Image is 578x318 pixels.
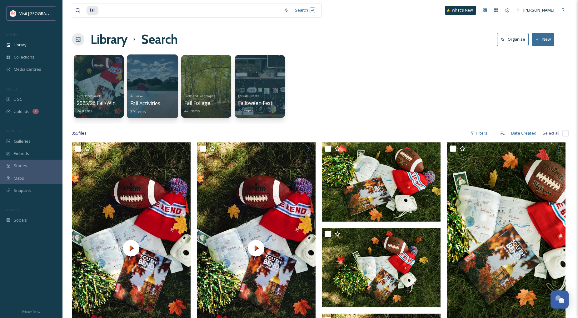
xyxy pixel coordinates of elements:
[14,187,31,193] span: SnapLink
[77,94,102,98] span: Experience Guide
[551,290,569,309] button: Open Chat
[184,92,215,114] a: Parks and LandscapesFall Foliage42 items
[184,94,215,98] span: Parks and Landscapes
[91,30,127,49] a: Library
[77,100,122,106] span: 2025/26 Fall/Winter
[77,108,92,114] span: 24 items
[238,92,272,114] a: Leisure EventsFalloween Fest29 items
[14,163,27,169] span: Stories
[130,100,161,107] span: Fall Activities
[14,96,22,102] span: UGC
[532,33,554,46] button: New
[14,42,26,48] span: Library
[10,10,16,17] img: vsbm-stackedMISH_CMYKlogo2017.jpg
[292,4,318,16] div: Search
[19,10,68,16] span: Visit [GEOGRAPHIC_DATA]
[14,54,34,60] span: Collections
[130,92,161,114] a: ActivitiesFall Activities39 items
[6,32,17,37] span: MEDIA
[87,6,98,15] span: fall
[184,108,200,114] span: 42 items
[322,228,441,307] img: FallGuide-17.jpg
[14,151,29,156] span: Embeds
[238,94,259,98] span: Leisure Events
[543,130,559,136] span: Select all
[72,130,87,136] span: 355 file s
[445,6,476,15] a: What's New
[184,100,210,106] span: Fall Foliage
[238,108,254,114] span: 29 items
[6,208,19,212] span: SOCIALS
[77,92,122,114] a: Experience Guide2025/26 Fall/Winter24 items
[14,66,41,72] span: Media Centres
[14,175,24,181] span: Maps
[238,100,272,106] span: Falloween Fest
[14,109,29,115] span: Uploads
[141,30,178,49] h1: Search
[130,94,144,98] span: Activities
[497,33,532,46] a: Organise
[22,310,40,314] span: Privacy Policy
[513,4,557,16] a: [PERSON_NAME]
[14,217,27,223] span: Socials
[32,109,39,114] div: 2
[523,7,554,13] span: [PERSON_NAME]
[130,108,146,114] span: 39 items
[14,138,31,144] span: Galleries
[322,142,441,222] img: FallGuide-13.jpg
[497,33,529,46] button: Organise
[508,127,540,139] div: Date Created
[6,129,21,133] span: WIDGETS
[22,307,40,315] a: Privacy Policy
[467,127,491,139] div: Filters
[6,87,20,91] span: COLLECT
